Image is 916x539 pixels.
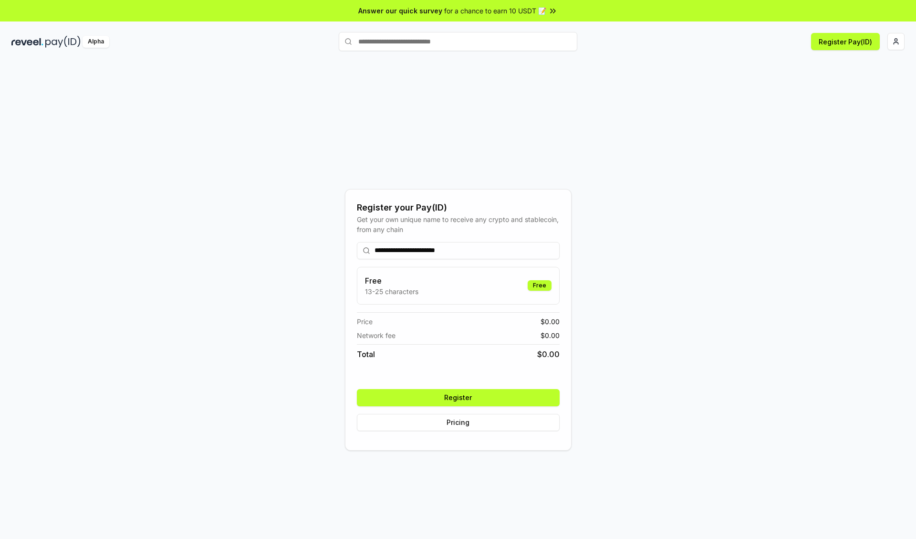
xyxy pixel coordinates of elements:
[357,214,560,234] div: Get your own unique name to receive any crypto and stablecoin, from any chain
[444,6,546,16] span: for a chance to earn 10 USDT 📝
[537,349,560,360] span: $ 0.00
[528,280,552,291] div: Free
[11,36,43,48] img: reveel_dark
[45,36,81,48] img: pay_id
[358,6,442,16] span: Answer our quick survey
[357,317,373,327] span: Price
[365,286,418,296] p: 13-25 characters
[541,330,560,340] span: $ 0.00
[811,33,880,50] button: Register Pay(ID)
[83,36,109,48] div: Alpha
[357,389,560,406] button: Register
[357,414,560,431] button: Pricing
[357,330,396,340] span: Network fee
[357,349,375,360] span: Total
[365,275,418,286] h3: Free
[541,317,560,327] span: $ 0.00
[357,201,560,214] div: Register your Pay(ID)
